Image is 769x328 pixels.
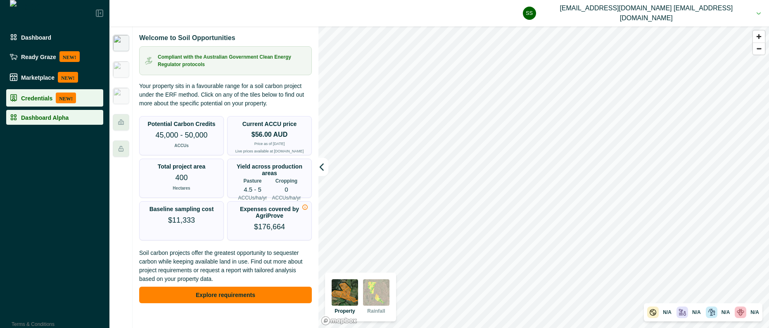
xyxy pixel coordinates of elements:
[244,186,261,193] p: 4.5 - 5
[272,194,301,202] p: ACCUs/ha/yr
[59,51,80,62] p: NEW!
[232,163,307,176] p: Yield across production areas
[238,194,267,202] p: ACCUs/ha/yr
[252,130,287,140] p: $56.00 AUD
[158,163,206,170] p: Total project area
[275,177,297,185] p: Cropping
[139,82,312,108] p: Your property sits in a favourable range for a soil carbon project under the ERF method. Click on...
[6,30,103,45] a: Dashboard
[12,321,55,327] a: Terms & Conditions
[753,43,765,55] button: Zoom out
[367,307,385,315] p: Rainfall
[173,185,190,191] p: Hectares
[254,141,285,147] p: Price as of [DATE]
[155,130,207,141] p: 45,000 - 50,000
[113,35,129,51] img: insight_carbon.png
[285,186,288,193] p: 0
[753,31,765,43] button: Zoom in
[139,33,235,43] p: Welcome to Soil Opportunities
[232,206,307,219] p: Expenses covered by AgriProve
[175,172,188,183] p: 400
[139,287,312,303] button: Explore requirements
[21,34,51,40] p: Dashboard
[21,74,55,81] p: Marketplace
[335,307,355,315] p: Property
[6,89,103,107] a: CredentialsNEW!
[150,206,214,212] p: Baseline sampling cost
[139,249,312,283] p: Soil carbon projects offer the greatest opportunity to sequester carbon while keeping available l...
[321,316,357,326] a: Mapbox logo
[692,309,701,316] p: N/A
[147,121,215,127] p: Potential Carbon Credits
[58,72,78,83] p: NEW!
[6,110,103,125] a: Dashboard Alpha
[168,215,195,226] p: $11,333
[235,149,304,153] a: Live prices available at [DOMAIN_NAME]
[113,61,129,78] img: insight_greenham.png
[158,53,306,68] p: Compliant with the Australian Government Clean Energy Regulator protocols
[6,48,103,65] a: Ready GrazeNEW!
[243,177,261,185] p: Pasture
[332,279,358,306] img: property preview
[56,93,76,103] p: NEW!
[113,88,129,104] img: insight_readygraze.jpg
[318,26,769,328] canvas: Map
[21,95,52,101] p: Credentials
[254,221,285,233] p: $176,664
[722,309,730,316] p: N/A
[174,143,188,149] p: ACCUs
[363,279,389,306] img: rainfall preview
[21,114,69,121] p: Dashboard Alpha
[242,121,297,127] p: Current ACCU price
[21,53,56,60] p: Ready Graze
[6,69,103,86] a: MarketplaceNEW!
[750,309,759,316] p: N/A
[663,309,672,316] p: N/A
